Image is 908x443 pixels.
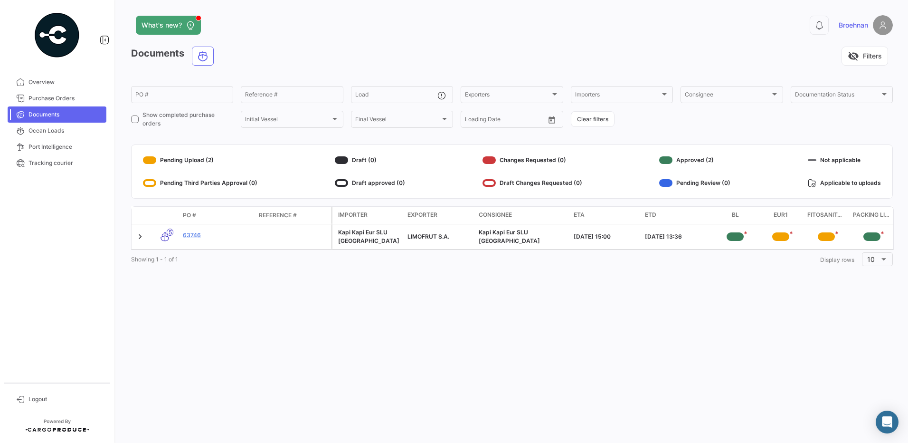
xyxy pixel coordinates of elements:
[465,93,550,99] span: Exporters
[479,229,540,244] span: Kapi Kapi Eur SLU Hamburgo
[245,117,330,124] span: Initial Vessel
[8,74,106,90] a: Overview
[143,175,257,191] div: Pending Third Parties Approval (0)
[808,175,881,191] div: Applicable to uploads
[545,113,559,127] button: Open calendar
[570,207,641,224] datatable-header-cell: ETA
[848,50,859,62] span: visibility_off
[712,207,758,224] datatable-header-cell: BL
[8,123,106,139] a: Ocean Loads
[758,207,804,224] datatable-header-cell: EUR1
[143,153,257,168] div: Pending Upload (2)
[355,117,440,124] span: Final Vessel
[28,94,103,103] span: Purchase Orders
[795,93,880,99] span: Documentation Status
[151,212,179,219] datatable-header-cell: Transport mode
[876,411,899,433] div: Abrir Intercom Messenger
[335,175,405,191] div: Draft approved (0)
[28,395,103,404] span: Logout
[807,211,845,220] span: Fitosanitario
[479,211,512,219] span: Consignee
[183,211,196,220] span: PO #
[183,231,251,240] a: 63746
[142,20,182,30] span: What's new?
[28,126,103,135] span: Ocean Loads
[135,232,145,241] a: Expand/Collapse Row
[131,47,217,66] h3: Documents
[645,232,709,241] div: [DATE] 13:36
[404,207,475,224] datatable-header-cell: Exporter
[645,211,656,219] span: ETD
[842,47,888,66] button: visibility_offFilters
[8,139,106,155] a: Port Intelligence
[641,207,712,224] datatable-header-cell: ETD
[332,207,404,224] datatable-header-cell: Importer
[8,155,106,171] a: Tracking courier
[136,16,201,35] button: What's new?
[482,175,582,191] div: Draft Changes Requested (0)
[839,20,868,30] span: Broehnan
[849,207,895,224] datatable-header-cell: Packing List
[255,207,331,223] datatable-header-cell: Reference #
[131,256,178,263] span: Showing 1 - 1 of 1
[475,207,570,224] datatable-header-cell: Consignee
[338,211,368,219] span: Importer
[853,211,891,220] span: Packing List
[571,111,615,127] button: Clear filters
[167,229,173,236] span: 5
[575,93,660,99] span: Importers
[8,106,106,123] a: Documents
[335,153,405,168] div: Draft (0)
[574,211,585,219] span: ETA
[465,117,478,124] input: From
[192,47,213,65] button: Ocean
[142,111,233,128] span: Show completed purchase orders
[28,110,103,119] span: Documents
[259,211,297,220] span: Reference #
[574,232,637,241] div: [DATE] 15:00
[774,211,788,220] span: EUR1
[808,153,881,168] div: Not applicable
[179,207,255,223] datatable-header-cell: PO #
[407,211,437,219] span: Exporter
[485,117,523,124] input: To
[28,78,103,87] span: Overview
[28,143,103,151] span: Port Intelligence
[685,93,770,99] span: Consignee
[33,11,81,59] img: powered-by.png
[873,15,893,35] img: placeholder-user.png
[407,232,471,241] div: LIMOFRUT S.A.
[804,207,849,224] datatable-header-cell: Fitosanitario
[732,211,739,220] span: BL
[659,153,730,168] div: Approved (2)
[659,175,730,191] div: Pending Review (0)
[820,256,854,263] span: Display rows
[28,159,103,167] span: Tracking courier
[8,90,106,106] a: Purchase Orders
[867,255,875,263] span: 10
[482,153,582,168] div: Changes Requested (0)
[338,228,400,245] div: Kapi Kapi Eur SLU [GEOGRAPHIC_DATA]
